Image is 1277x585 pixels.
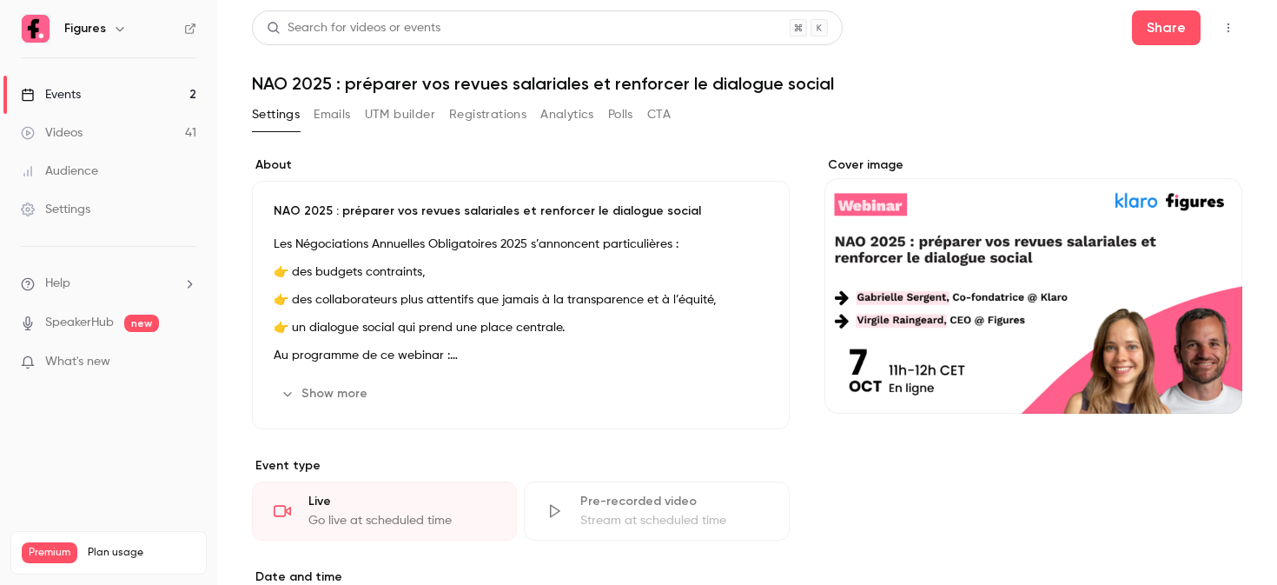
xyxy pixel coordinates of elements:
span: Premium [22,542,77,563]
p: 👉 des collaborateurs plus attentifs que jamais à la transparence et à l’équité, [274,289,768,310]
span: What's new [45,353,110,371]
button: Emails [314,101,350,129]
p: Event type [252,457,790,475]
button: Show more [274,380,378,408]
h6: Figures [64,20,106,37]
button: Polls [608,101,633,129]
button: Settings [252,101,300,129]
label: Cover image [824,156,1242,174]
h1: NAO 2025 : préparer vos revues salariales et renforcer le dialogue social [252,73,1242,94]
div: Live [308,493,495,510]
div: Events [21,86,81,103]
div: Videos [21,124,83,142]
p: 👉 un dialogue social qui prend une place centrale. [274,317,768,338]
div: LiveGo live at scheduled time [252,482,517,541]
p: NAO 2025 : préparer vos revues salariales et renforcer le dialogue social [274,203,768,220]
p: Au programme de ce webinar : [274,345,768,366]
button: Analytics [540,101,594,129]
div: Go live at scheduled time [308,512,495,529]
button: UTM builder [365,101,435,129]
p: Les Négociations Annuelles Obligatoires 2025 s’annoncent particulières : [274,234,768,255]
div: Search for videos or events [267,19,440,37]
section: Cover image [824,156,1242,414]
span: Help [45,275,70,293]
div: Settings [21,201,90,218]
button: Share [1132,10,1201,45]
li: help-dropdown-opener [21,275,196,293]
div: Audience [21,163,98,180]
button: Registrations [449,101,526,129]
div: Pre-recorded video [580,493,767,510]
img: Figures [22,15,50,43]
label: About [252,156,790,174]
div: Stream at scheduled time [580,512,767,529]
p: 👉 des budgets contraints, [274,262,768,283]
div: Pre-recorded videoStream at scheduled time [524,482,789,541]
span: Plan usage [88,546,195,560]
iframe: Noticeable Trigger [175,355,196,370]
span: new [124,315,159,332]
button: CTA [647,101,671,129]
a: SpeakerHub [45,314,114,332]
